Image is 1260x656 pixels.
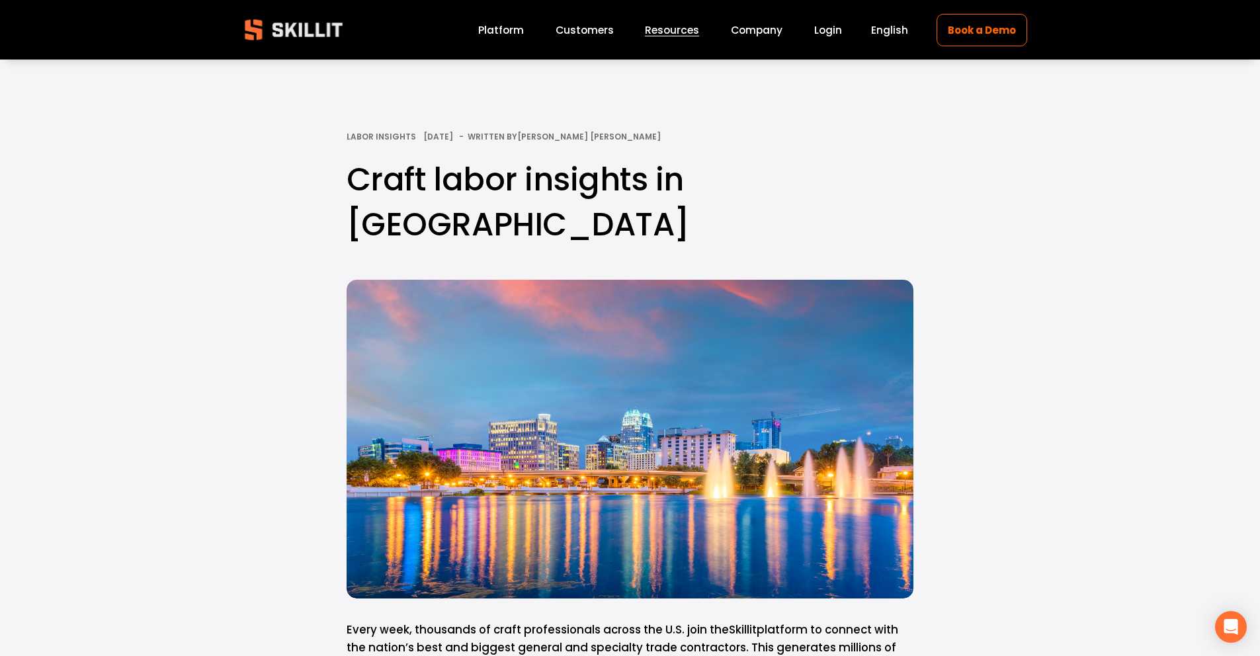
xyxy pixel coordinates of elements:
a: Company [731,21,782,39]
a: folder dropdown [645,21,699,39]
div: language picker [871,21,908,39]
h1: Craft labor insights in [GEOGRAPHIC_DATA] [347,157,913,246]
a: Labor Insights [347,131,416,142]
span: English [871,22,908,38]
span: [DATE] [423,131,453,142]
a: Platform [478,21,524,39]
a: Book a Demo [937,14,1027,46]
span: Every week, thousands of craft professionals across the U.S. join the [347,622,729,637]
a: Skillit [729,622,757,637]
div: Written By [468,132,661,142]
a: Customers [556,21,614,39]
div: Open Intercom Messenger [1215,611,1247,643]
span: Resources [645,22,699,38]
img: Skillit [233,10,354,50]
a: [PERSON_NAME] [PERSON_NAME] [517,131,661,142]
a: Login [814,21,842,39]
